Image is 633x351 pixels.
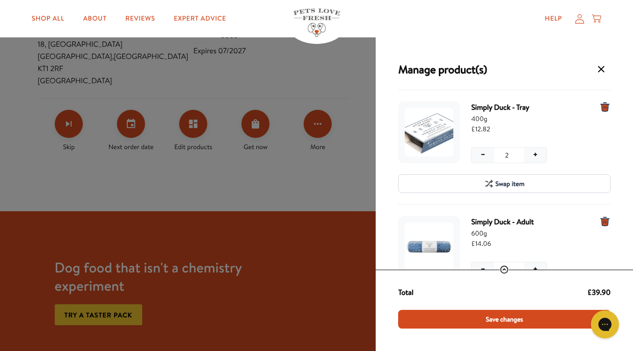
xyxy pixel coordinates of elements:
a: Shop All [24,9,72,28]
span: £14.06 [471,238,594,249]
iframe: Gorgias live chat messenger [586,307,624,342]
span: 2 [505,265,509,275]
div: 2 units for Simply Duck - Adult, 600g [398,205,611,319]
span: 600g [471,228,594,238]
div: Manage products for subscription [376,37,633,351]
button: Swap item [398,174,611,193]
h3: Manage product(s) [398,62,487,76]
span: 400g [471,114,594,124]
img: Simply Duck - Tray, 400g [405,108,453,157]
span: £39.90 [587,287,611,299]
a: Expert Advice [166,9,233,28]
img: Pets Love Fresh [293,8,340,37]
span: 2 [505,150,509,160]
span: Simply Duck - Adult [471,216,594,228]
button: Increase quantity [524,148,546,163]
span: Save changes [486,314,523,324]
span: Swap item [495,179,524,189]
span: Simply Duck - Tray [471,101,594,114]
a: Reviews [118,9,162,28]
a: About [76,9,114,28]
div: View full receipt details [398,265,611,274]
div: Adjust quantity of item [471,262,547,278]
button: Decrease quantity [472,262,494,277]
span: Total [398,287,413,299]
span: £12.82 [471,124,594,134]
img: Simply Duck - Adult, 600g [405,222,453,271]
button: Save changes [398,310,611,329]
button: Decrease quantity [472,148,494,163]
button: Increase quantity [524,262,546,277]
div: Adjust quantity of item [471,147,547,163]
div: 2 units for Simply Duck - Tray, 400g [398,90,611,205]
a: Help [538,9,570,28]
